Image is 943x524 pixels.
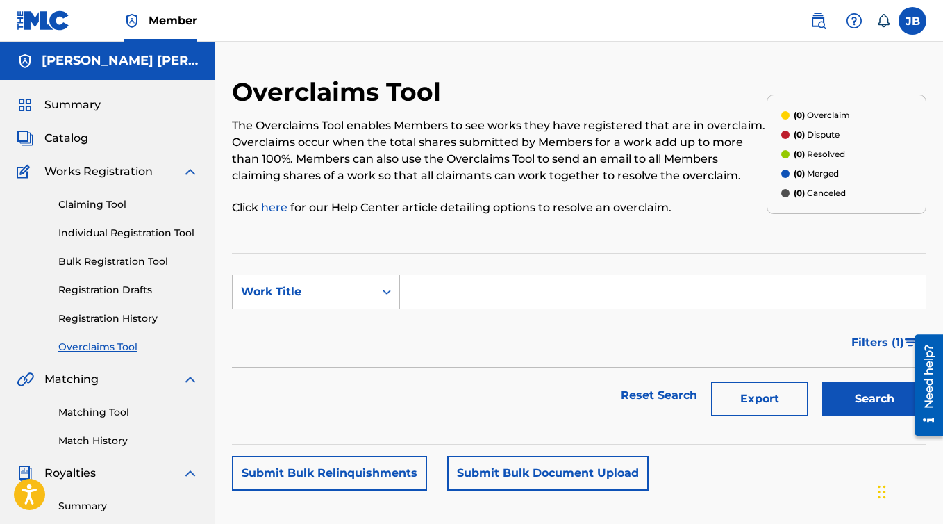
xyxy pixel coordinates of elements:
img: help [846,13,862,29]
img: Matching [17,371,34,388]
a: SummarySummary [17,97,101,113]
span: Filters ( 1 ) [851,334,904,351]
img: expand [182,163,199,180]
img: Royalties [17,465,33,482]
p: Canceled [794,187,846,199]
iframe: Chat Widget [874,457,943,524]
p: Resolved [794,148,845,161]
span: (0) [794,110,805,120]
span: Matching [44,371,99,388]
div: Notifications [876,14,890,28]
button: Filters (1) [843,325,926,360]
a: Match History [58,434,199,448]
form: Search Form [232,275,926,423]
span: Catalog [44,130,88,147]
img: MLC Logo [17,10,70,31]
a: Reset Search [614,380,704,411]
div: Work Title [241,284,366,300]
div: Drag [878,471,886,513]
a: Registration Drafts [58,283,199,297]
a: Claiming Tool [58,197,199,212]
span: (0) [794,188,805,198]
img: Catalog [17,130,33,147]
img: Accounts [17,53,33,69]
p: Click for our Help Center article detailing options to resolve an overclaim. [232,199,767,216]
span: Member [149,13,197,28]
a: Public Search [804,7,832,35]
img: Top Rightsholder [124,13,140,29]
a: Overclaims Tool [58,340,199,354]
span: Summary [44,97,101,113]
a: Individual Registration Tool [58,226,199,240]
iframe: Resource Center [904,329,943,441]
div: Help [840,7,868,35]
h2: Overclaims Tool [232,76,448,108]
p: Overclaim [794,109,850,122]
img: expand [182,465,199,482]
img: expand [182,371,199,388]
span: (0) [794,129,805,140]
img: Summary [17,97,33,113]
p: Dispute [794,129,840,141]
span: (0) [794,149,805,159]
div: User Menu [899,7,926,35]
span: Works Registration [44,163,153,180]
a: Summary [58,499,199,514]
span: (0) [794,168,805,179]
a: CatalogCatalog [17,130,88,147]
a: here [261,201,290,214]
a: Bulk Registration Tool [58,254,199,269]
button: Submit Bulk Relinquishments [232,456,427,491]
p: The Overclaims Tool enables Members to see works they have registered that are in overclaim. Over... [232,117,767,184]
img: Works Registration [17,163,35,180]
a: Registration History [58,311,199,326]
img: search [810,13,826,29]
h5: J. Paul Brittain [42,53,199,69]
a: Matching Tool [58,405,199,420]
span: Royalties [44,465,96,482]
button: Export [711,382,808,416]
p: Merged [794,167,839,180]
button: Submit Bulk Document Upload [447,456,649,491]
button: Search [822,382,926,416]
